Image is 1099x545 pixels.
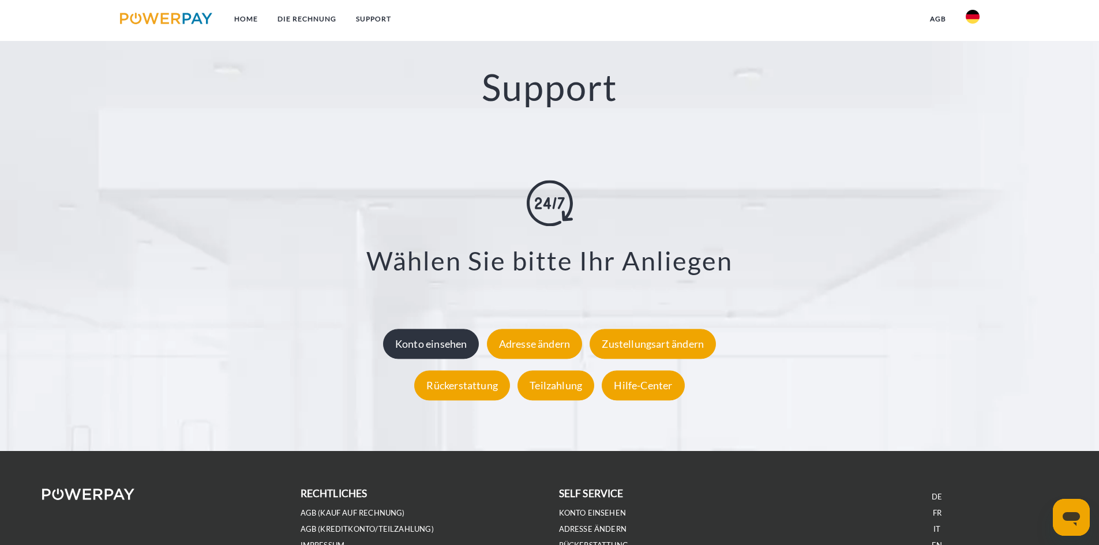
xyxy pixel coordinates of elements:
b: self service [559,487,624,499]
div: Konto einsehen [383,329,479,359]
div: Adresse ändern [487,329,583,359]
a: AGB (Kreditkonto/Teilzahlung) [301,524,434,534]
img: de [966,10,980,24]
a: Konto einsehen [380,337,482,350]
a: FR [933,508,942,518]
img: logo-powerpay.svg [120,13,213,24]
img: logo-powerpay-white.svg [42,488,135,500]
a: SUPPORT [346,9,401,29]
a: Home [224,9,268,29]
iframe: Schaltfläche zum Öffnen des Messaging-Fensters [1053,499,1090,536]
img: online-shopping.svg [527,181,573,227]
a: Rückerstattung [411,379,513,392]
a: Adresse ändern [559,524,627,534]
a: Teilzahlung [515,379,597,392]
a: DE [932,492,942,502]
a: IT [933,524,940,534]
h2: Support [55,65,1044,110]
a: Hilfe-Center [599,379,687,392]
a: Konto einsehen [559,508,627,518]
a: DIE RECHNUNG [268,9,346,29]
div: Zustellungsart ändern [590,329,716,359]
div: Teilzahlung [517,370,594,400]
div: Hilfe-Center [602,370,684,400]
a: Adresse ändern [484,337,586,350]
b: rechtliches [301,487,367,499]
h3: Wählen Sie bitte Ihr Anliegen [69,245,1030,277]
a: Zustellungsart ändern [587,337,719,350]
a: agb [920,9,956,29]
div: Rückerstattung [414,370,510,400]
a: AGB (Kauf auf Rechnung) [301,508,405,518]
